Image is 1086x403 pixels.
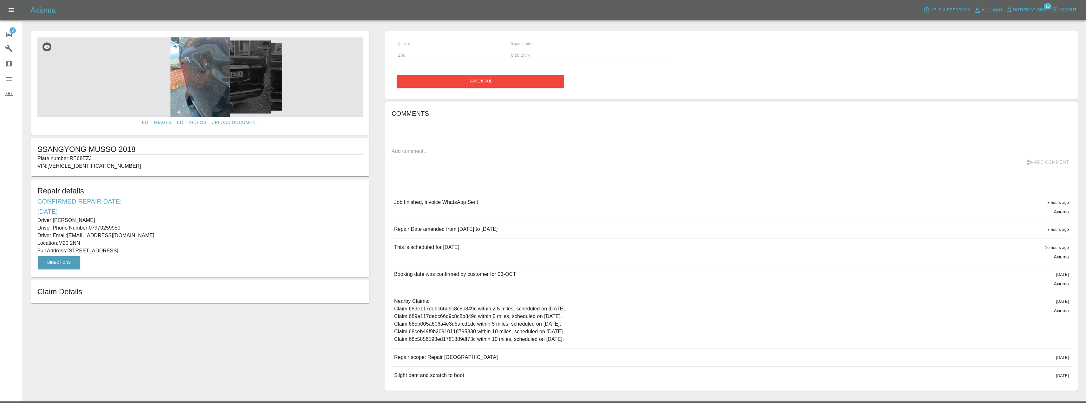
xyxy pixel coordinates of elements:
[1054,308,1069,314] p: Axioma
[37,37,363,117] img: 07ce3470-ab9b-47cc-ac62-a4a76d0c3ffd
[1054,209,1069,215] p: Axioma
[37,247,363,255] p: Full Address: [STREET_ADDRESS]
[392,108,1071,119] h6: Comments
[1045,245,1069,250] span: 10 hours ago
[394,225,498,233] p: Repair Date amended from [DATE] to [DATE]
[1044,3,1051,10] span: 13
[1059,6,1077,14] span: Logout
[394,297,566,343] p: Nearby Claims: Claim 689e117debc66d9c8c8b849c within 2.5 miles, scheduled on [DATE]. Claim 689e11...
[1056,272,1069,277] span: [DATE]
[394,270,516,278] p: Booking date was confirmed by customer for 03-OCT
[209,117,261,128] a: Upload Document
[37,217,363,224] p: Driver: [PERSON_NAME]
[37,162,363,170] p: VIN: [VEHICLE_IDENTIFICATION_NUMBER]
[10,27,16,34] span: 3
[394,244,461,251] p: This is scheduled for [DATE].
[1013,6,1046,14] span: Notifications
[394,372,464,379] p: Slight dent and scratch to boot
[38,256,80,269] button: Directions
[511,42,534,46] span: Repair location
[972,5,1005,15] a: Account
[1047,200,1069,205] span: 3 hours ago
[1056,374,1069,378] span: [DATE]
[174,117,209,128] a: Edit Videos
[37,287,363,297] h1: Claim Details
[37,232,363,239] p: Driver Email: [EMAIL_ADDRESS][DOMAIN_NAME]
[1056,355,1069,360] span: [DATE]
[1005,5,1048,15] button: Notifications
[1047,227,1069,232] span: 3 hours ago
[37,186,363,196] h5: Repair details
[398,42,410,46] span: Quote £
[37,144,363,154] h1: SSANGYONG MUSSO 2018
[1056,299,1069,304] span: [DATE]
[30,5,56,15] h5: Axioma
[37,196,363,217] h6: Confirmed Repair Date: [DATE]
[4,3,19,18] button: Open drawer
[982,7,1003,14] span: Account
[394,354,498,361] p: Repair scope: Repair [GEOGRAPHIC_DATA]
[1054,254,1069,260] p: Axioma
[1054,281,1069,287] p: Axioma
[140,117,174,128] a: Edit Images
[394,198,478,206] p: Job finished, invoice WhatsApp Sent
[397,75,564,88] button: Raise issue
[37,155,363,162] p: Plate number: RE68EZJ
[37,239,363,247] p: Location: M20 2NN
[930,6,970,14] span: Help & Feedback
[1050,5,1078,15] button: Logout
[922,5,972,15] button: Help & Feedback
[37,224,363,232] p: Driver Phone Number: 07970259950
